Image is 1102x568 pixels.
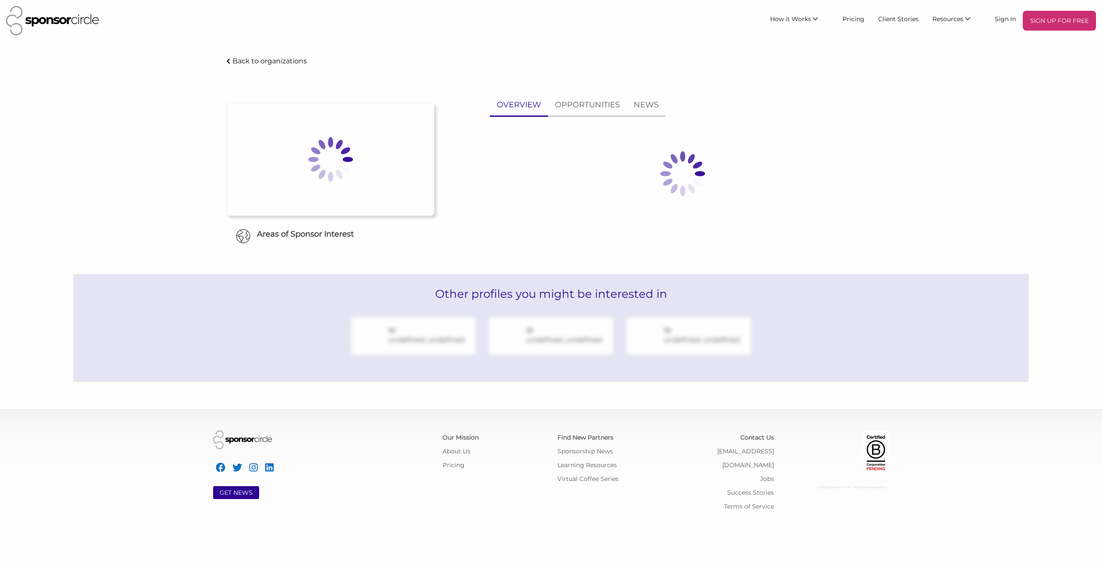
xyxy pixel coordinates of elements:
[640,131,726,217] img: Loading spinner
[760,475,774,483] a: Jobs
[497,99,541,111] p: OVERVIEW
[787,481,889,494] div: © 2025 Sponsor Circle - All Rights Reserved
[555,99,620,111] p: OPPORTUNITIES
[740,434,774,441] a: Contact Us
[770,15,811,23] span: How it Works
[288,116,374,203] img: Loading spinner
[557,461,617,469] a: Learning Resources
[926,11,988,31] li: Resources
[1026,14,1093,27] p: SIGN UP FOR FREE
[443,447,471,455] a: About Us
[882,485,889,489] span: C: U:
[443,434,479,441] a: Our Mission
[836,11,871,26] a: Pricing
[724,502,774,510] a: Terms of Service
[220,489,253,496] a: GET NEWS
[236,229,251,243] img: Globe Icon
[443,461,464,469] a: Pricing
[557,434,613,441] a: Find New Partners
[863,431,889,474] img: Certified Corporation Pending Logo
[6,6,99,35] img: Sponsor Circle Logo
[717,447,774,469] a: [EMAIL_ADDRESS][DOMAIN_NAME]
[988,11,1023,26] a: Sign In
[932,15,963,23] span: Resources
[73,274,1028,314] h2: Other profiles you might be interested in
[763,11,836,31] li: How it Works
[220,229,440,240] h6: Areas of Sponsor Interest
[232,57,307,65] p: Back to organizations
[871,11,926,26] a: Client Stories
[213,431,272,449] img: Sponsor Circle Logo
[727,489,774,496] a: Success Stories
[557,475,619,483] a: Virtual Coffee Series
[634,99,659,111] p: NEWS
[557,447,613,455] a: Sponsorship News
